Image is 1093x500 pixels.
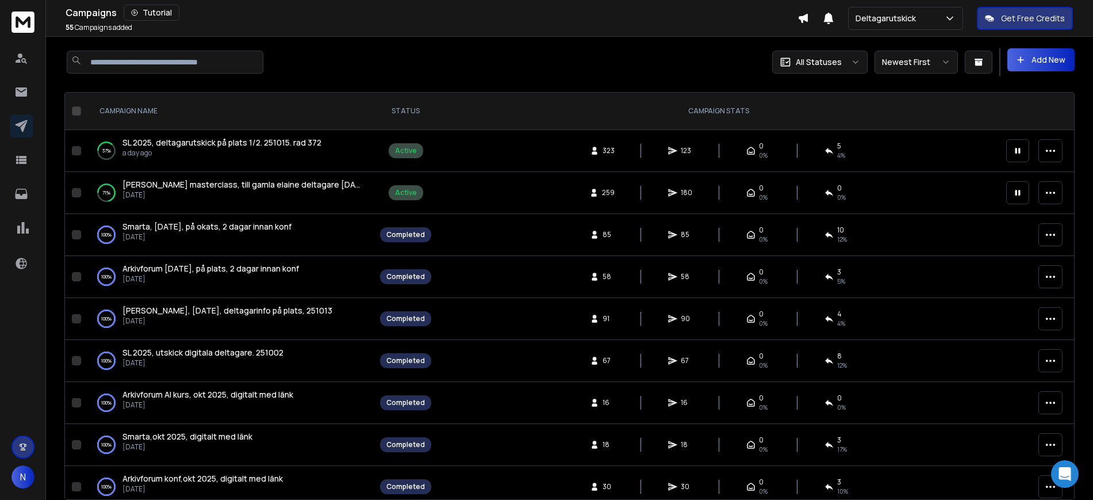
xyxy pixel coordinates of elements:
span: 10 [837,226,844,235]
span: 0 [837,394,842,403]
span: 123 [681,146,692,155]
span: 4 % [837,151,845,160]
div: Completed [386,272,425,281]
div: Active [395,188,417,197]
span: 4 % [837,319,845,328]
p: [DATE] [122,190,362,200]
span: 0% [759,235,768,244]
span: 0% [759,403,768,412]
span: 55 [66,22,74,32]
p: 100 % [101,313,112,325]
span: 3 [837,436,841,445]
div: Completed [386,440,425,449]
span: 0 % [837,193,846,202]
p: 71 % [102,187,110,199]
span: 0% [759,487,768,496]
th: CAMPAIGN STATS [438,93,999,130]
div: Completed [386,398,425,407]
a: [PERSON_NAME] masterclass, till gamla elaine deltagare [DATE], 251013 [122,179,362,190]
a: [PERSON_NAME], [DATE], deltagarinfo på plats, 251013 [122,305,332,316]
span: 0 [837,184,842,193]
span: 4 [837,310,842,319]
p: 100 % [101,271,112,283]
button: N [11,465,34,488]
p: 100 % [101,397,112,409]
div: Completed [386,356,425,365]
span: 0% [759,361,768,370]
span: 0 % [837,403,846,412]
p: [DATE] [122,400,293,410]
span: 67 [681,356,692,365]
td: 100%Smarta,okt 2025, digitalt med länk[DATE] [86,424,373,466]
span: 90 [681,314,692,323]
p: [DATE] [122,358,283,368]
span: 0 [759,226,764,235]
td: 100%Arkivforum [DATE], på plats, 2 dagar innan konf[DATE] [86,256,373,298]
p: [DATE] [122,274,299,284]
p: All Statuses [796,56,842,68]
span: 8 [837,352,842,361]
p: 100 % [101,439,112,451]
a: Arkivforum [DATE], på plats, 2 dagar innan konf [122,263,299,274]
span: 12 % [837,235,847,244]
span: 0 [759,268,764,277]
p: [DATE] [122,442,252,452]
span: 67 [603,356,614,365]
a: SL 2025, deltagarutskick på plats 1/2. 251015. rad 372 [122,137,321,148]
div: Campaigns [66,5,797,21]
span: 30 [603,482,614,491]
p: a day ago [122,148,321,158]
span: 5 [837,142,841,151]
span: 0% [759,277,768,286]
p: 37 % [102,145,111,157]
span: 180 [681,188,692,197]
p: [DATE] [122,484,283,494]
p: Get Free Credits [1001,13,1065,24]
span: 0 [759,394,764,403]
p: [DATE] [122,232,292,242]
span: 3 [837,268,841,277]
span: 0 [759,310,764,319]
th: CAMPAIGN NAME [86,93,373,130]
td: 37%SL 2025, deltagarutskick på plats 1/2. 251015. rad 372a day ago [86,130,373,172]
span: 85 [681,230,692,239]
td: 71%[PERSON_NAME] masterclass, till gamla elaine deltagare [DATE], 251013[DATE] [86,172,373,214]
p: [DATE] [122,316,332,326]
div: Completed [386,230,425,239]
a: SL 2025, utskick digitala deltagare. 251002 [122,347,283,358]
span: 85 [603,230,614,239]
span: 0% [759,151,768,160]
p: 100 % [101,481,112,493]
p: Deltagarutskick [856,13,921,24]
span: 0% [759,445,768,454]
span: 58 [603,272,614,281]
span: 5 % [837,277,845,286]
span: 18 [603,440,614,449]
span: 0 [759,478,764,487]
div: Open Intercom Messenger [1051,460,1079,488]
button: Get Free Credits [977,7,1073,30]
span: 12 % [837,361,847,370]
span: 0 [759,436,764,445]
p: Campaigns added [66,23,132,32]
a: Smarta, [DATE], på okats, 2 dagar innan konf [122,221,292,232]
span: 91 [603,314,614,323]
span: 0% [759,319,768,328]
a: Smarta,okt 2025, digitalt med länk [122,431,252,442]
span: [PERSON_NAME] masterclass, till gamla elaine deltagare [DATE], 251013 [122,179,398,190]
div: Active [395,146,417,155]
span: Arkivforum AI kurs, okt 2025, digitalt med länk [122,389,293,400]
div: Completed [386,482,425,491]
button: Tutorial [124,5,179,21]
span: 3 [837,478,841,487]
td: 100%[PERSON_NAME], [DATE], deltagarinfo på plats, 251013[DATE] [86,298,373,340]
button: Newest First [875,51,958,74]
span: 58 [681,272,692,281]
td: 100%Arkivforum AI kurs, okt 2025, digitalt med länk[DATE] [86,382,373,424]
